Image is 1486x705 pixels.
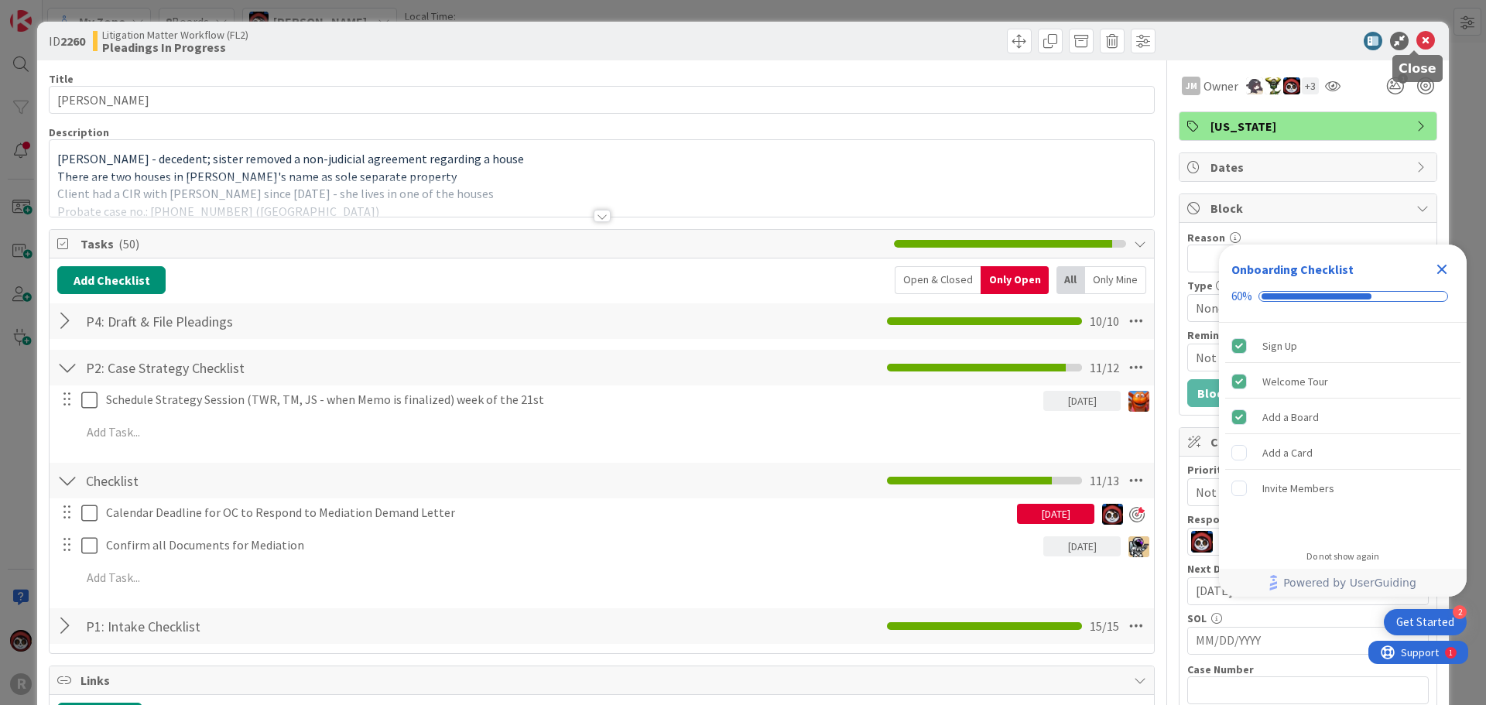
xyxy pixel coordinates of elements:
[1210,158,1409,176] span: Dates
[33,2,70,21] span: Support
[895,266,981,294] div: Open & Closed
[1430,257,1454,282] div: Close Checklist
[57,266,166,294] button: Add Checklist
[1090,471,1119,490] span: 11 / 13
[1283,77,1300,94] img: JS
[1231,289,1454,303] div: Checklist progress: 60%
[1196,628,1420,654] input: MM/DD/YYYY
[49,86,1155,114] input: type card name here...
[1187,379,1240,407] button: Block
[1043,536,1121,556] div: [DATE]
[80,467,429,495] input: Add Checklist...
[1231,260,1354,279] div: Onboarding Checklist
[57,151,524,166] span: [PERSON_NAME] - decedent; sister removed a non-judicial agreement regarding a house
[1399,61,1436,76] h5: Close
[1262,408,1319,426] div: Add a Board
[1262,443,1313,462] div: Add a Card
[1182,77,1200,95] div: JM
[60,33,85,49] b: 2260
[1225,329,1460,363] div: Sign Up is complete.
[1210,433,1409,451] span: Custom Fields
[1187,662,1254,676] label: Case Number
[1128,536,1149,557] img: TM
[1265,77,1282,94] img: NC
[1196,297,1394,319] span: None
[106,536,1037,554] p: Confirm all Documents for Mediation
[1262,337,1297,355] div: Sign Up
[1196,481,1394,503] span: Not Set
[1196,578,1420,604] input: MM/DD/YYYY
[49,125,109,139] span: Description
[1187,613,1429,624] div: SOL
[1302,77,1319,94] div: + 3
[80,354,429,382] input: Add Checklist...
[1128,391,1149,412] img: KA
[1210,199,1409,217] span: Block
[80,612,429,640] input: Add Checklist...
[1396,614,1454,630] div: Get Started
[1225,436,1460,470] div: Add a Card is incomplete.
[1085,266,1146,294] div: Only Mine
[1017,504,1094,524] div: [DATE]
[80,234,886,253] span: Tasks
[57,169,457,184] span: There are two houses in [PERSON_NAME]'s name as sole separate property
[1187,280,1213,291] span: Type
[1090,312,1119,330] span: 10 / 10
[1231,289,1252,303] div: 60%
[1187,514,1429,525] div: Responsible Paralegal
[1225,364,1460,399] div: Welcome Tour is complete.
[80,6,84,19] div: 1
[1043,391,1121,411] div: [DATE]
[49,32,85,50] span: ID
[1090,358,1119,377] span: 11 / 12
[1187,330,1264,341] span: Reminder Date
[1056,266,1085,294] div: All
[1219,569,1467,597] div: Footer
[106,504,1011,522] p: Calendar Deadline for OC to Respond to Mediation Demand Letter
[1210,117,1409,135] span: [US_STATE]
[1196,348,1402,367] span: Not Set
[1262,479,1334,498] div: Invite Members
[1283,573,1416,592] span: Powered by UserGuiding
[1204,77,1238,95] span: Owner
[102,41,248,53] b: Pleadings In Progress
[1246,77,1263,94] img: KN
[1191,531,1213,553] img: JS
[1187,563,1429,574] div: Next Deadline
[1219,323,1467,540] div: Checklist items
[1187,231,1225,245] label: Reason
[1225,400,1460,434] div: Add a Board is complete.
[1453,605,1467,619] div: 2
[118,236,139,252] span: ( 50 )
[106,391,1037,409] p: Schedule Strategy Session (TWR, TM, JS - when Memo is finalized) week of the 21st
[1262,372,1328,391] div: Welcome Tour
[1187,464,1429,475] div: Priority
[1384,609,1467,635] div: Open Get Started checklist, remaining modules: 2
[1225,471,1460,505] div: Invite Members is incomplete.
[80,671,1126,690] span: Links
[1306,550,1379,563] div: Do not show again
[1219,245,1467,597] div: Checklist Container
[1102,504,1123,525] img: JS
[1227,569,1459,597] a: Powered by UserGuiding
[102,29,248,41] span: Litigation Matter Workflow (FL2)
[80,307,429,335] input: Add Checklist...
[49,72,74,86] label: Title
[1090,617,1119,635] span: 15 / 15
[981,266,1049,294] div: Only Open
